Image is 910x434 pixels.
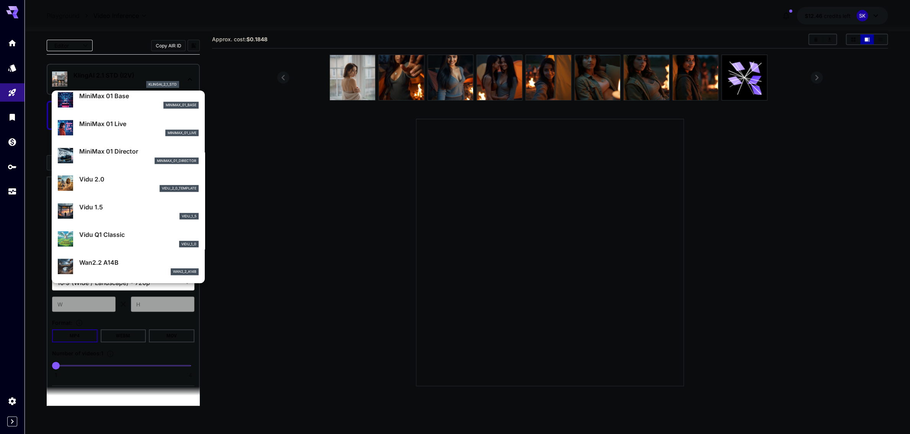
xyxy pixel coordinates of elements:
div: MiniMax 01 Baseminimax_01_base [58,88,199,112]
p: Vidu Q1 Classic [79,230,199,239]
p: MiniMax 01 Base [79,91,199,100]
p: minimax_01_director [157,158,196,164]
p: Vidu 2.0 [79,175,199,184]
p: MiniMax 01 Live [79,119,199,128]
p: wan2_2_a14b [173,269,196,274]
div: Wan2.2 A14Bwan2_2_a14b [58,255,199,278]
p: vidu_1_0 [181,241,196,247]
div: MiniMax 01 Directorminimax_01_director [58,144,199,167]
p: vidu_2_0_template [162,186,196,191]
div: Vidu 1.5vidu_1_5 [58,199,199,223]
div: MiniMax 01 Liveminimax_01_live [58,116,199,139]
p: vidu_1_5 [182,214,196,219]
div: Vidu Q1 Classicvidu_1_0 [58,227,199,250]
p: MiniMax 01 Director [79,147,199,156]
p: Wan2.2 A14B [79,258,199,267]
p: minimax_01_live [168,130,196,136]
p: Vidu 1.5 [79,202,199,212]
div: Vidu 2.0vidu_2_0_template [58,172,199,195]
p: minimax_01_base [166,102,196,108]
